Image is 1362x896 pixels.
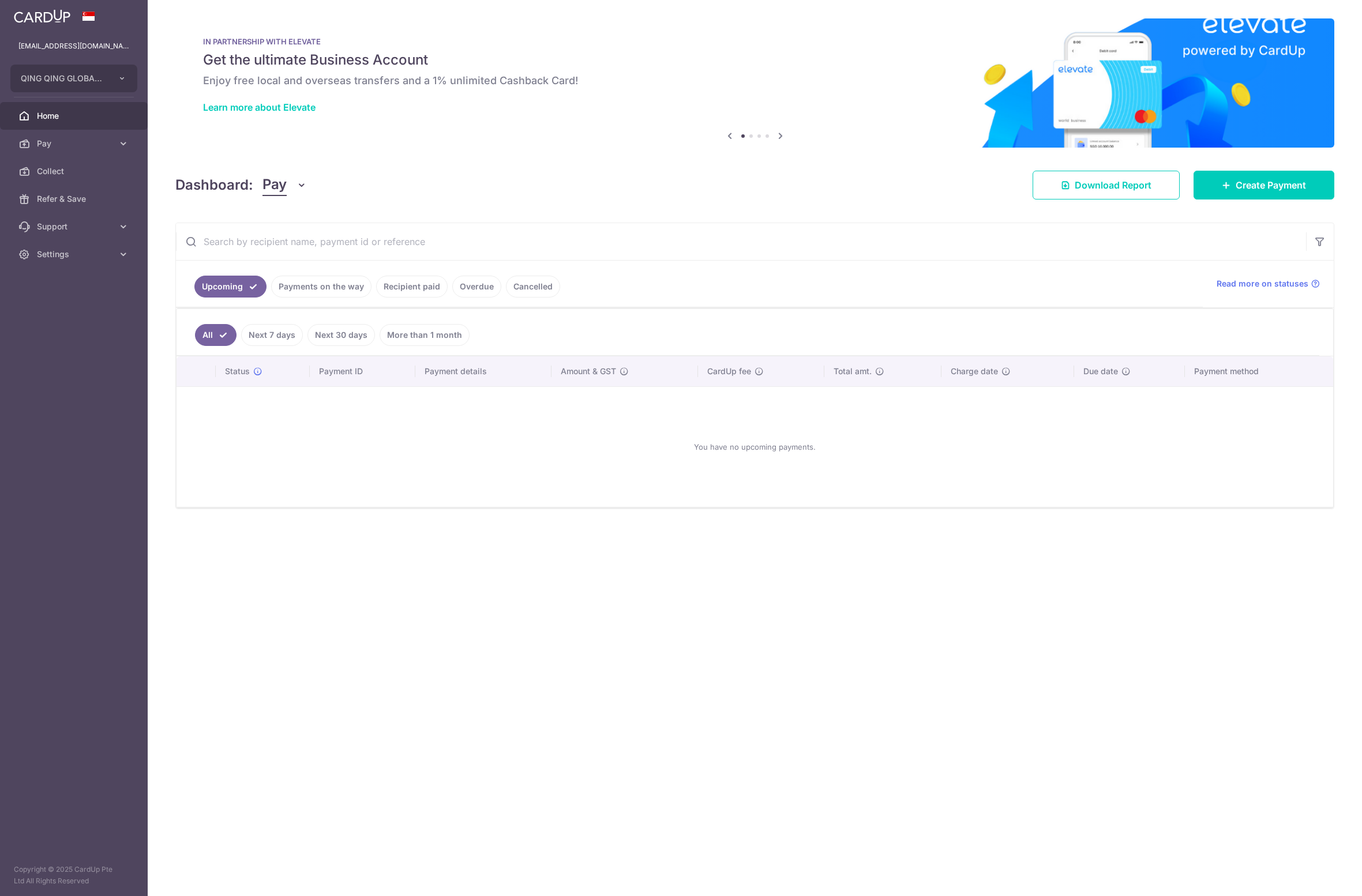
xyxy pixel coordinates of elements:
[307,324,375,346] a: Next 30 days
[18,40,129,52] p: [EMAIL_ADDRESS][DOMAIN_NAME]
[14,9,70,23] img: CardUp
[37,193,113,205] span: Refer & Save
[176,223,1306,260] input: Search by recipient name, payment id or reference
[1236,178,1306,192] span: Create Payment
[262,174,307,196] button: Pay
[203,51,1307,69] h5: Get the ultimate Business Account
[225,366,250,377] span: Status
[37,110,113,122] span: Home
[951,366,998,377] span: Charge date
[310,356,415,386] th: Payment ID
[37,221,113,232] span: Support
[1194,171,1334,199] a: Create Payment
[175,175,253,195] h4: Dashboard:
[561,366,616,377] span: Amount & GST
[1217,278,1320,289] a: Read more on statuses
[37,138,113,149] span: Pay
[415,356,551,386] th: Payment details
[1075,178,1151,192] span: Download Report
[203,74,1307,88] h6: Enjoy free local and overseas transfers and a 1% unlimited Cashback Card!
[262,174,287,196] span: Pay
[271,276,372,298] a: Payments on the way
[190,396,1319,498] div: You have no upcoming payments.
[1083,366,1118,377] span: Due date
[834,366,872,377] span: Total amt.
[1217,278,1308,289] span: Read more on statuses
[707,366,751,377] span: CardUp fee
[452,276,501,298] a: Overdue
[1033,171,1180,199] a: Download Report
[241,324,303,346] a: Next 7 days
[194,276,267,298] a: Upcoming
[203,37,1307,46] p: IN PARTNERSHIP WITH ELEVATE
[380,324,470,346] a: More than 1 month
[506,276,560,298] a: Cancelled
[195,324,237,346] a: All
[1185,356,1333,386] th: Payment method
[21,73,106,84] span: QING QING GLOBAL PTE LTD
[175,18,1334,148] img: Renovation banner
[37,165,113,177] span: Collect
[37,249,113,260] span: Settings
[203,101,316,113] a: Learn more about Elevate
[376,276,448,298] a: Recipient paid
[10,65,137,92] button: QING QING GLOBAL PTE LTD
